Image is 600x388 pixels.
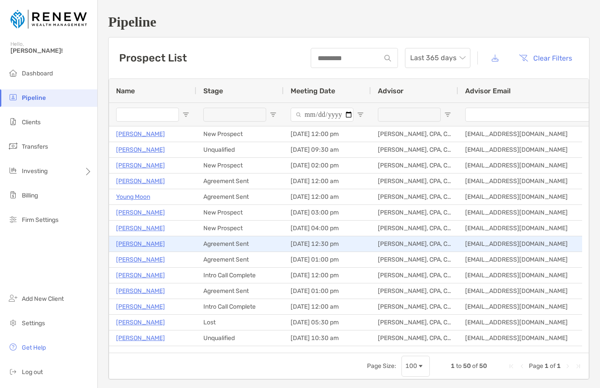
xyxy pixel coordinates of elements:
[116,87,135,95] span: Name
[291,108,353,122] input: Meeting Date Filter Input
[22,70,53,77] span: Dashboard
[371,330,458,346] div: [PERSON_NAME], CPA, CFP®
[291,87,335,95] span: Meeting Date
[10,3,87,35] img: Zoe Logo
[371,142,458,157] div: [PERSON_NAME], CPA, CFP®
[8,293,18,303] img: add_new_client icon
[196,221,284,236] div: New Prospect
[196,315,284,330] div: Lost
[116,254,165,265] a: [PERSON_NAME]
[196,330,284,346] div: Unqualified
[472,362,478,370] span: of
[518,363,525,370] div: Previous Page
[371,252,458,267] div: [PERSON_NAME], CPA, CFP®
[196,126,284,142] div: New Prospect
[22,167,48,175] span: Investing
[465,87,511,95] span: Advisor Email
[371,299,458,314] div: [PERSON_NAME], CPA, CFP®
[8,92,18,102] img: pipeline icon
[451,362,455,370] span: 1
[410,48,465,68] span: Last 365 days
[116,333,165,344] a: [PERSON_NAME]
[116,160,165,171] a: [PERSON_NAME]
[456,362,462,370] span: to
[116,144,165,155] a: [PERSON_NAME]
[8,165,18,176] img: investing icon
[479,362,487,370] span: 50
[196,189,284,204] div: Agreement Sent
[512,48,579,68] button: Clear Filters
[529,362,543,370] span: Page
[203,87,223,95] span: Stage
[8,141,18,151] img: transfers icon
[196,142,284,157] div: Unqualified
[22,216,58,224] span: Firm Settings
[8,366,18,377] img: logout icon
[371,221,458,236] div: [PERSON_NAME], CPA, CFP®
[196,205,284,220] div: New Prospect
[284,189,371,204] div: [DATE] 12:00 am
[196,236,284,252] div: Agreement Sent
[284,315,371,330] div: [DATE] 05:30 pm
[444,111,451,118] button: Open Filter Menu
[119,52,187,64] h3: Prospect List
[196,158,284,173] div: New Prospect
[196,268,284,283] div: Intro Call Complete
[284,330,371,346] div: [DATE] 10:30 am
[564,363,571,370] div: Next Page
[22,320,45,327] span: Settings
[116,270,165,281] p: [PERSON_NAME]
[371,189,458,204] div: [PERSON_NAME], CPA, CFP®
[8,68,18,78] img: dashboard icon
[371,283,458,299] div: [PERSON_NAME], CPA, CFP®
[116,207,165,218] a: [PERSON_NAME]
[284,299,371,314] div: [DATE] 12:00 am
[284,174,371,189] div: [DATE] 12:00 am
[284,252,371,267] div: [DATE] 01:00 pm
[116,286,165,296] a: [PERSON_NAME]
[371,174,458,189] div: [PERSON_NAME], CPA, CFP®
[8,190,18,200] img: billing icon
[22,192,38,199] span: Billing
[284,268,371,283] div: [DATE] 12:00 pm
[284,158,371,173] div: [DATE] 02:00 pm
[405,362,417,370] div: 100
[116,129,165,140] a: [PERSON_NAME]
[284,236,371,252] div: [DATE] 12:30 pm
[284,205,371,220] div: [DATE] 03:00 pm
[22,119,41,126] span: Clients
[22,143,48,150] span: Transfers
[116,301,165,312] p: [PERSON_NAME]
[8,342,18,352] img: get-help icon
[378,87,404,95] span: Advisor
[557,362,561,370] span: 1
[550,362,555,370] span: of
[463,362,471,370] span: 50
[116,176,165,187] a: [PERSON_NAME]
[182,111,189,118] button: Open Filter Menu
[371,268,458,283] div: [PERSON_NAME], CPA, CFP®
[371,126,458,142] div: [PERSON_NAME], CPA, CFP®
[116,238,165,249] a: [PERSON_NAME]
[270,111,277,118] button: Open Filter Menu
[284,283,371,299] div: [DATE] 01:00 pm
[371,158,458,173] div: [PERSON_NAME], CPA, CFP®
[116,223,165,234] a: [PERSON_NAME]
[371,315,458,330] div: [PERSON_NAME], CPA, CFP®
[8,116,18,127] img: clients icon
[196,252,284,267] div: Agreement Sent
[371,236,458,252] div: [PERSON_NAME], CPA, CFP®
[196,283,284,299] div: Agreement Sent
[22,344,46,351] span: Get Help
[8,317,18,328] img: settings icon
[575,363,582,370] div: Last Page
[116,191,150,202] p: Young Moon
[545,362,549,370] span: 1
[22,368,43,376] span: Log out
